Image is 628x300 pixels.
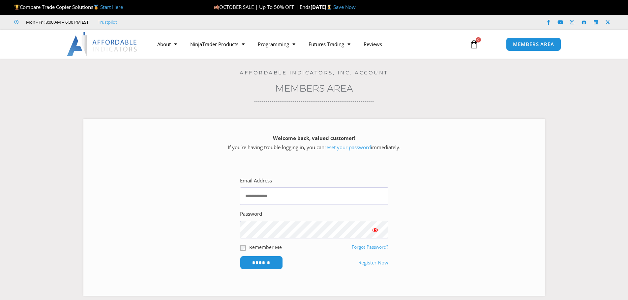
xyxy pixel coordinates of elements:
a: reset your password [324,144,371,150]
label: Remember Me [249,244,282,251]
img: 🏆 [15,5,19,10]
a: Affordable Indicators, Inc. Account [240,69,388,76]
a: MEMBERS AREA [506,38,561,51]
img: 🍂 [214,5,219,10]
span: MEMBERS AREA [513,42,554,47]
label: Password [240,209,262,219]
span: 0 [476,37,481,42]
strong: [DATE] [311,4,333,10]
a: Register Now [358,258,388,267]
img: ⌛ [327,5,332,10]
button: Show password [362,221,388,238]
a: Members Area [275,83,353,94]
span: OCTOBER SALE | Up To 50% OFF | Ends [214,4,311,10]
img: 🥇 [94,5,99,10]
a: About [151,37,184,52]
a: 0 [460,35,489,54]
img: LogoAI | Affordable Indicators – NinjaTrader [67,32,138,56]
a: Trustpilot [98,18,117,26]
a: Forgot Password? [352,244,388,250]
a: Programming [251,37,302,52]
a: Reviews [357,37,389,52]
a: Futures Trading [302,37,357,52]
span: Mon - Fri: 8:00 AM – 6:00 PM EST [24,18,89,26]
a: Save Now [333,4,356,10]
a: Start Here [100,4,123,10]
p: If you’re having trouble logging in, you can immediately. [95,134,533,152]
nav: Menu [151,37,462,52]
span: Compare Trade Copier Solutions [14,4,123,10]
a: NinjaTrader Products [184,37,251,52]
strong: Welcome back, valued customer! [273,135,355,141]
label: Email Address [240,176,272,185]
